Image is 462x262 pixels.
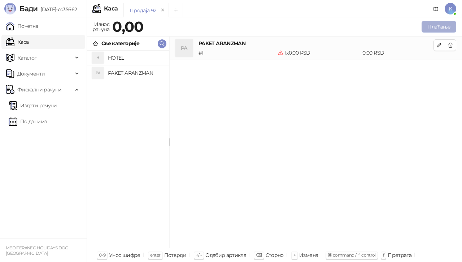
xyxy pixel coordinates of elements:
[99,252,105,258] span: 0-9
[158,7,167,13] button: remove
[388,250,411,260] div: Претрага
[91,20,111,34] div: Износ рачуна
[109,250,140,260] div: Унос шифре
[422,21,456,33] button: Плаћање
[205,250,246,260] div: Одабир артикла
[430,3,442,14] a: Документација
[101,39,139,47] div: Све категорије
[87,51,169,248] div: grid
[328,252,376,258] span: ⌘ command / ⌃ control
[196,252,202,258] span: ↑/↓
[199,39,433,47] h4: PAKET ARANZMAN
[293,252,296,258] span: +
[299,250,318,260] div: Измена
[104,6,118,12] div: Каса
[6,245,69,256] small: MEDITERANEO HOLIDAYS DOO [GEOGRAPHIC_DATA]
[38,6,77,13] span: [DATE]-cc35662
[175,39,193,57] div: PA
[92,52,104,64] div: H
[17,66,45,81] span: Документи
[108,52,164,64] h4: HOTEL
[6,19,38,33] a: Почетна
[445,3,456,14] span: K
[256,252,262,258] span: ⌫
[112,18,143,35] strong: 0,00
[4,3,16,14] img: Logo
[17,82,61,97] span: Фискални рачуни
[6,35,29,49] a: Каса
[150,252,161,258] span: enter
[266,250,284,260] div: Сторно
[108,67,164,79] h4: PAKET ARANZMAN
[361,49,435,57] div: 0,00 RSD
[197,49,276,57] div: # 1
[9,98,57,113] a: Издати рачуни
[276,49,361,57] div: 1 x 0,00 RSD
[9,114,47,129] a: По данима
[169,3,183,17] button: Add tab
[130,7,157,14] div: Продаја 92
[383,252,384,258] span: f
[17,51,37,65] span: Каталог
[92,67,104,79] div: PA
[164,250,187,260] div: Потврди
[19,4,38,13] span: Бади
